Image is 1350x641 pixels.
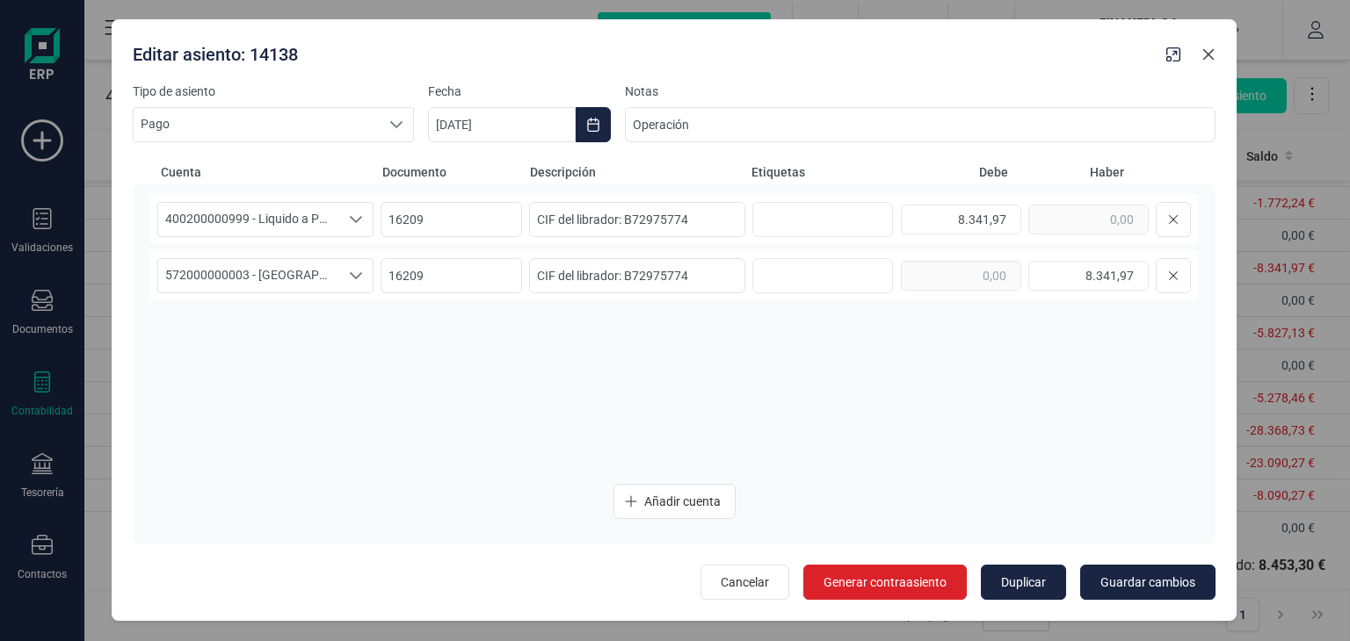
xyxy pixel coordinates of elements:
span: Documento [382,163,523,181]
label: Tipo de asiento [133,83,414,100]
div: Seleccione una cuenta [339,259,373,292]
input: 0,00 [1028,261,1149,291]
span: Pago [134,108,380,141]
input: 0,00 [901,261,1021,291]
button: Guardar cambios [1080,565,1216,600]
input: 0,00 [901,205,1021,234]
button: Generar contraasiento [803,565,967,600]
button: Duplicar [981,565,1066,600]
span: Descripción [530,163,744,181]
span: Cancelar [721,573,769,591]
button: Cancelar [700,565,789,600]
label: Notas [625,83,1216,100]
span: Debe [899,163,1008,181]
div: Seleccione una cuenta [339,203,373,236]
button: Close [1194,40,1223,68]
input: 0,00 [1028,205,1149,234]
label: Fecha [428,83,611,100]
span: 400200000999 - Liquido a Pagar a Cliente [158,203,339,236]
span: Haber [1015,163,1124,181]
span: Etiquetas [751,163,892,181]
span: Cuenta [161,163,375,181]
span: Duplicar [1001,573,1046,591]
span: Añadir cuenta [644,493,721,510]
span: Guardar cambios [1100,573,1195,591]
div: Editar asiento: 14138 [126,35,1159,67]
button: Añadir cuenta [613,484,736,519]
button: Choose Date [576,107,611,142]
span: 572000000003 - [GEOGRAPHIC_DATA] [158,259,339,292]
span: Generar contraasiento [824,573,947,591]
